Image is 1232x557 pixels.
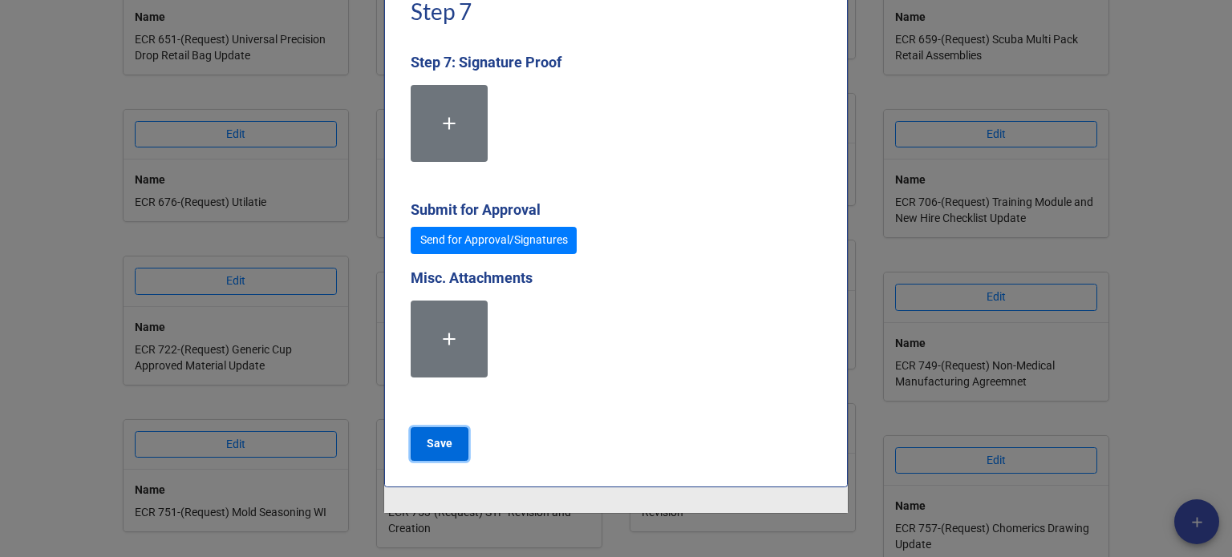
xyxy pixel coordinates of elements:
[411,267,533,289] label: Misc. Attachments
[411,51,561,74] label: Step 7: Signature Proof
[427,435,452,452] b: Save
[411,427,468,461] button: Save
[411,201,541,218] b: Submit for Approval
[411,227,577,254] a: Send for Approval/Signatures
